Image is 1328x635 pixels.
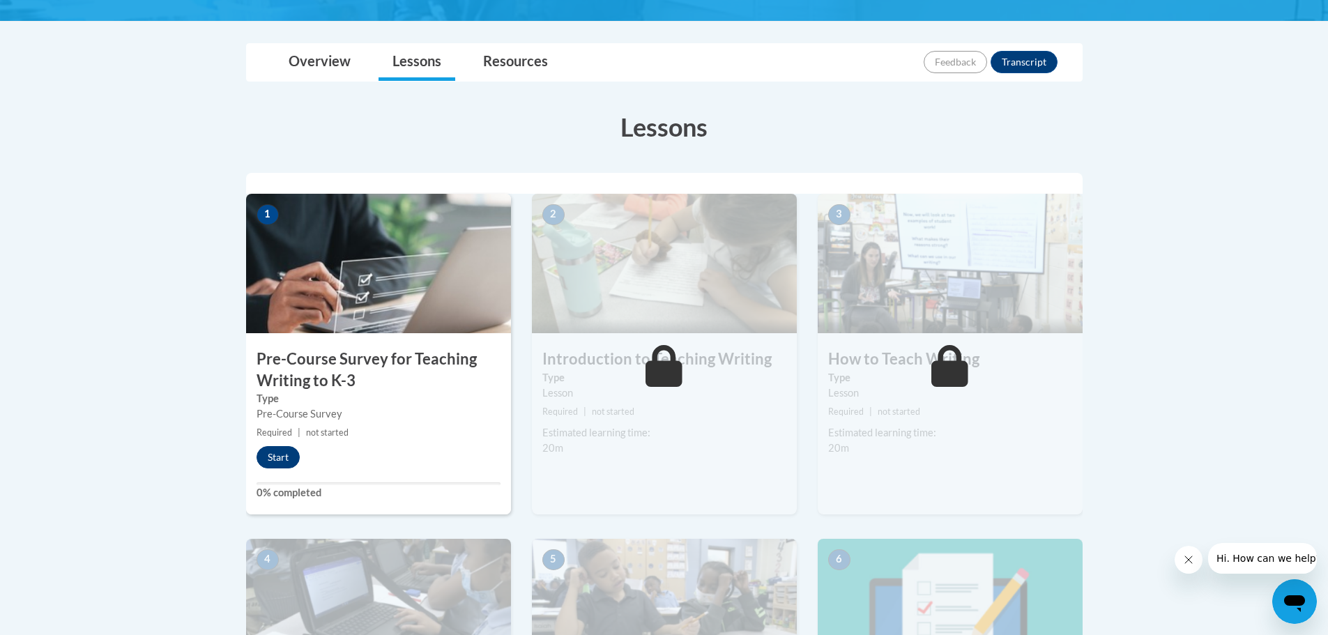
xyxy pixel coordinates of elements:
[818,194,1083,333] img: Course Image
[257,446,300,468] button: Start
[828,204,850,225] span: 3
[924,51,987,73] button: Feedback
[306,427,349,438] span: not started
[818,349,1083,370] h3: How to Teach Writing
[828,425,1072,441] div: Estimated learning time:
[583,406,586,417] span: |
[257,204,279,225] span: 1
[828,385,1072,401] div: Lesson
[828,406,864,417] span: Required
[246,349,511,392] h3: Pre-Course Survey for Teaching Writing to K-3
[275,44,365,81] a: Overview
[542,549,565,570] span: 5
[246,109,1083,144] h3: Lessons
[592,406,634,417] span: not started
[379,44,455,81] a: Lessons
[257,485,501,500] label: 0% completed
[869,406,872,417] span: |
[542,442,563,454] span: 20m
[257,549,279,570] span: 4
[542,385,786,401] div: Lesson
[257,406,501,422] div: Pre-Course Survey
[542,204,565,225] span: 2
[828,370,1072,385] label: Type
[828,549,850,570] span: 6
[1175,546,1203,574] iframe: Close message
[542,370,786,385] label: Type
[246,194,511,333] img: Course Image
[991,51,1058,73] button: Transcript
[469,44,562,81] a: Resources
[532,349,797,370] h3: Introduction to Teaching Writing
[532,194,797,333] img: Course Image
[1272,579,1317,624] iframe: Button to launch messaging window
[828,442,849,454] span: 20m
[1208,543,1317,574] iframe: Message from company
[542,406,578,417] span: Required
[257,427,292,438] span: Required
[542,425,786,441] div: Estimated learning time:
[257,391,501,406] label: Type
[8,10,113,21] span: Hi. How can we help?
[878,406,920,417] span: not started
[298,427,300,438] span: |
